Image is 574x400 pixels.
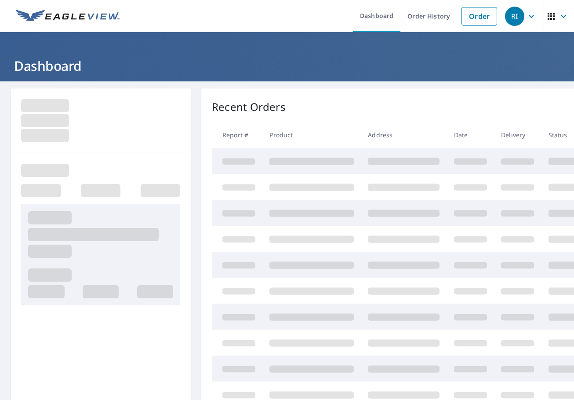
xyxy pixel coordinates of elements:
[212,122,262,148] th: Report #
[494,122,541,148] th: Delivery
[262,122,361,148] th: Product
[447,122,494,148] th: Date
[16,10,120,23] img: EV Logo
[461,7,497,26] a: Order
[505,7,524,26] div: RI
[361,122,447,148] th: Address
[212,99,286,115] p: Recent Orders
[11,57,563,75] h1: Dashboard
